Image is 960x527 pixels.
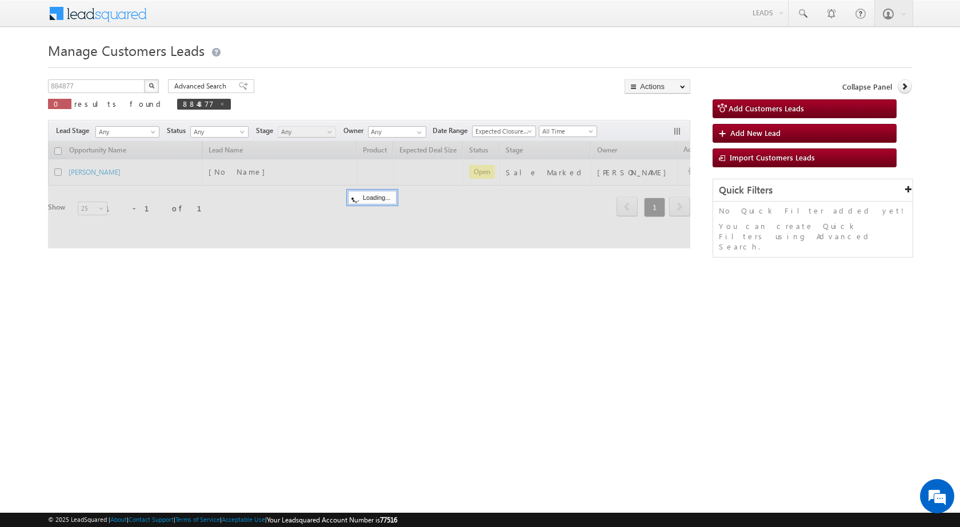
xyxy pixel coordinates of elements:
[54,99,66,108] span: 0
[473,126,532,136] span: Expected Closure Date
[95,126,159,138] a: Any
[167,352,207,367] em: Submit
[19,60,48,75] img: d_60004797649_company_0_60004797649
[625,79,690,94] button: Actions
[719,206,907,216] p: No Quick Filter added yet!
[713,179,913,202] div: Quick Filters
[174,81,230,91] span: Advanced Search
[191,127,245,137] span: Any
[190,126,249,138] a: Any
[183,99,214,108] span: 884877
[539,126,597,137] a: All Time
[175,516,220,523] a: Terms of Service
[222,516,265,523] a: Acceptable Use
[56,126,94,136] span: Lead Stage
[278,126,336,138] a: Any
[729,103,804,113] span: Add Customers Leads
[74,99,165,108] span: results found
[167,126,190,136] span: Status
[380,516,397,524] span: 77516
[343,126,368,136] span: Owner
[59,60,192,75] div: Leave a message
[842,82,892,92] span: Collapse Panel
[730,152,815,162] span: Import Customers Leads
[48,514,397,525] span: © 2025 LeadSquared | | | | |
[433,126,472,136] span: Date Range
[368,126,426,138] input: Type to Search
[129,516,174,523] a: Contact Support
[539,126,594,136] span: All Time
[15,106,209,342] textarea: Type your message and click 'Submit'
[348,191,397,204] div: Loading...
[411,127,425,138] a: Show All Items
[472,126,536,137] a: Expected Closure Date
[267,516,397,524] span: Your Leadsquared Account Number is
[187,6,215,33] div: Minimize live chat window
[719,221,907,252] p: You can create Quick Filters using Advanced Search.
[110,516,127,523] a: About
[149,83,154,88] img: Search
[96,127,155,137] span: Any
[256,126,278,136] span: Stage
[48,41,205,59] span: Manage Customers Leads
[730,128,781,138] span: Add New Lead
[278,127,333,137] span: Any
